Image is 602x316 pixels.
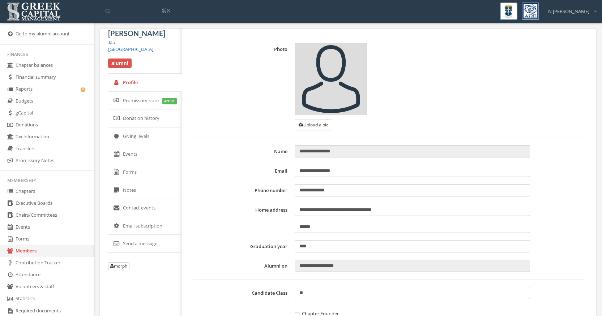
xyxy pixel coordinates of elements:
[108,145,182,163] a: Events
[108,46,153,52] a: [GEOGRAPHIC_DATA]
[548,8,589,15] span: N [PERSON_NAME]
[193,145,291,157] label: Name
[108,181,182,199] a: Notes
[193,43,291,130] label: Photo
[108,127,182,146] a: Giving levels
[108,217,182,235] a: Email subscription
[193,287,291,299] label: Candidate Class
[543,3,597,15] div: N [PERSON_NAME]
[108,199,182,217] a: Contact events
[108,262,129,270] button: morph
[108,74,182,92] a: Profile
[193,260,291,272] label: Alumni on
[108,92,182,110] a: Promissory note
[108,59,132,68] span: alumni
[108,39,115,46] a: Tau
[162,7,170,14] span: ⌘K
[162,98,177,104] span: active
[193,204,291,233] label: Home address
[108,29,165,38] span: [PERSON_NAME]
[108,109,182,127] a: Donation history
[295,120,332,130] button: Upload a pic
[193,240,291,252] label: Graduation year
[108,163,182,181] a: Forms
[193,165,291,177] label: Email
[193,184,291,196] label: Phone number
[108,235,182,253] a: Send a message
